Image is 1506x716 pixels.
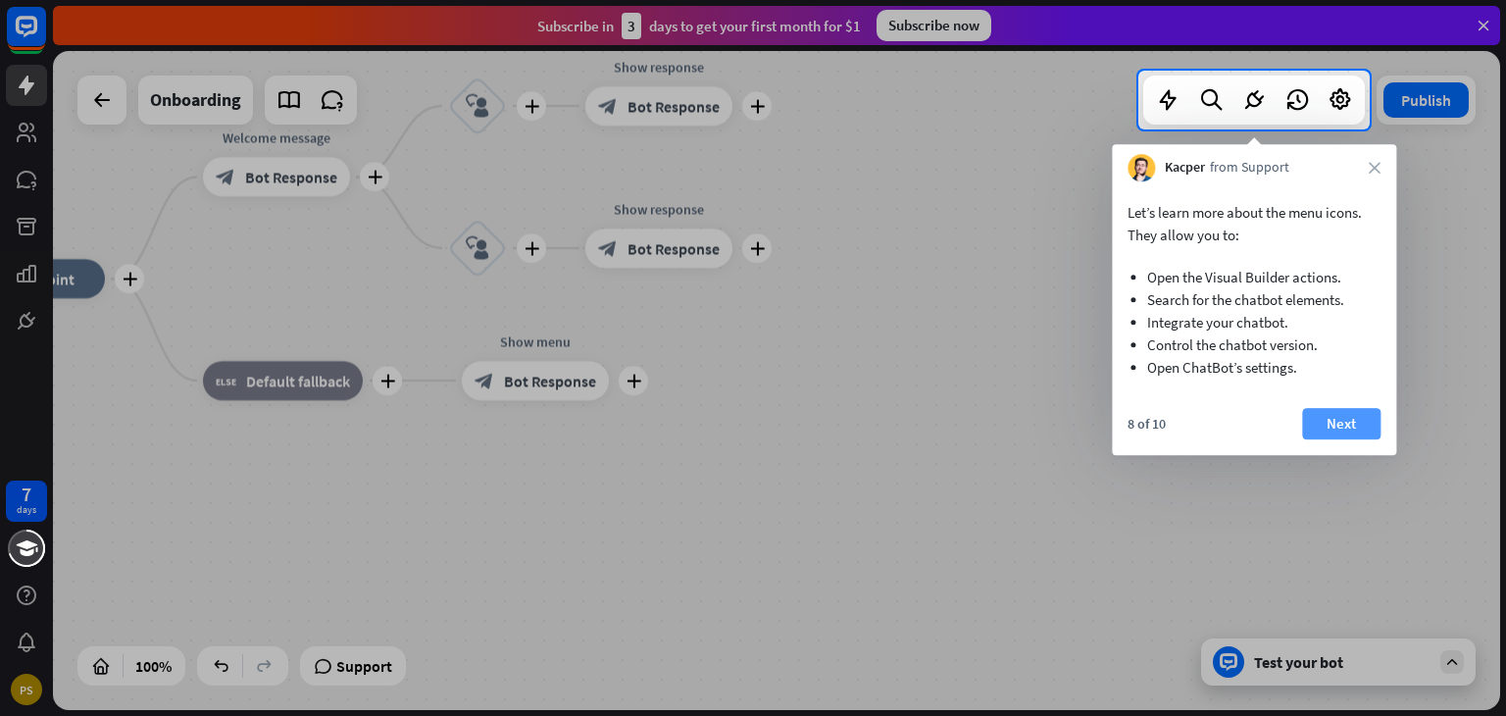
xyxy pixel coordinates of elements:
i: close [1369,162,1380,174]
li: Integrate your chatbot. [1147,311,1361,333]
li: Control the chatbot version. [1147,333,1361,356]
li: Open ChatBot’s settings. [1147,356,1361,379]
span: from Support [1210,158,1289,178]
li: Open the Visual Builder actions. [1147,266,1361,288]
div: 8 of 10 [1128,415,1166,433]
span: Kacper [1165,158,1205,178]
button: Next [1302,408,1380,439]
li: Search for the chatbot elements. [1147,288,1361,311]
p: Let’s learn more about the menu icons. They allow you to: [1128,201,1380,246]
button: Open LiveChat chat widget [16,8,75,67]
